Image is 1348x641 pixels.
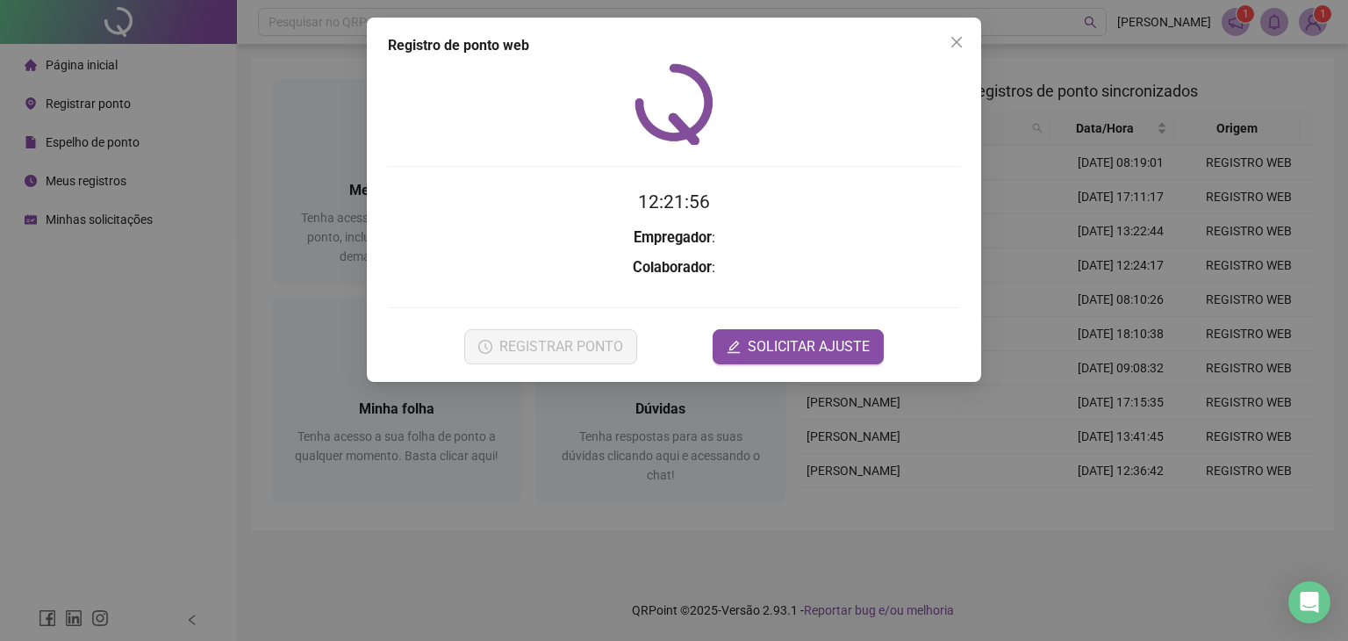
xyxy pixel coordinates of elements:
[638,191,710,212] time: 12:21:56
[748,336,870,357] span: SOLICITAR AJUSTE
[1288,581,1330,623] div: Open Intercom Messenger
[634,229,712,246] strong: Empregador
[943,28,971,56] button: Close
[388,256,960,279] h3: :
[633,259,712,276] strong: Colaborador
[713,329,884,364] button: editSOLICITAR AJUSTE
[464,329,637,364] button: REGISTRAR PONTO
[388,35,960,56] div: Registro de ponto web
[635,63,713,145] img: QRPoint
[727,340,741,354] span: edit
[950,35,964,49] span: close
[388,227,960,249] h3: :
